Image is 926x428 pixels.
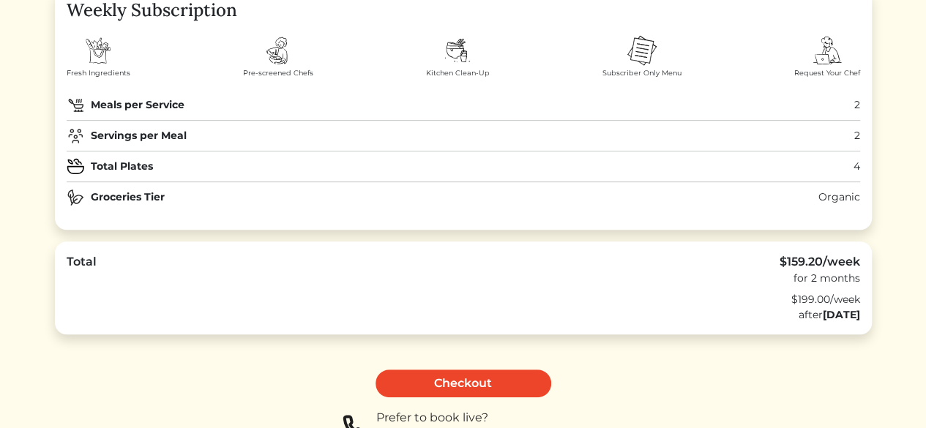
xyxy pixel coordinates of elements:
span: Pre-screened Chefs [243,68,313,78]
strong: Meals per Service [91,97,184,113]
span: Kitchen Clean-Up [426,68,490,78]
span: Subscriber Only Menu [602,68,682,78]
div: for 2 months [780,271,860,286]
div: Total [67,253,97,286]
div: 4 [854,159,860,174]
img: dishes-d6934137296c20fa1fbd2b863cbcc29b0ee9867785c1462d0468fec09d0b8e2d.svg [440,33,475,68]
div: Organic [818,189,860,205]
div: $199.00/week [67,292,860,307]
span: Fresh Ingredients [67,68,130,78]
img: order-chef-services-326f08f44a6aa5e3920b69c4f720486849f38608855716721851c101076d58f1.svg [810,33,845,68]
img: pan-03-22b2d27afe76b5b8ac93af3fa79042a073eb7c635289ef4c7fe901eadbf07da4.svg [67,96,85,114]
span: Request Your Chef [794,68,860,78]
div: $159.20/week [780,253,860,271]
img: menu-2f35c4f96a4585effa3d08e608743c4cf839ddca9e71355e0d64a4205c697bf4.svg [624,33,660,68]
strong: Total Plates [91,159,153,174]
img: chef-badb71c08a8f5ffc52cdcf2d2ad30fe731140de9f2fb1f8ce126cf7b01e74f51.svg [261,33,296,68]
div: 2 [854,128,860,143]
img: users-group-f3c9345611b1a2b1092ab9a4f439ac097d827a523e23c74d1db29542e094688d.svg [67,127,85,145]
img: shopping-bag-3fe9fdf43c70cd0f07ddb1d918fa50fd9965662e60047f57cd2cdb62210a911f.svg [81,33,116,68]
strong: [DATE] [823,308,860,321]
a: Checkout [376,369,551,397]
strong: Groceries Tier [91,189,165,205]
strong: Servings per Meal [91,128,187,143]
img: natural-food-24e544fcef0d753ee7478663568a396ddfcde3812772f870894636ce272f7b23.svg [67,188,85,206]
div: Prefer to book live? [376,409,583,427]
div: after [67,307,860,323]
img: plate_medium_icon-e045dfd5cac101296ac37c6c512ae1b2bf7298469c6406fb320d813940e28050.svg [67,157,85,176]
div: 2 [854,97,860,113]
